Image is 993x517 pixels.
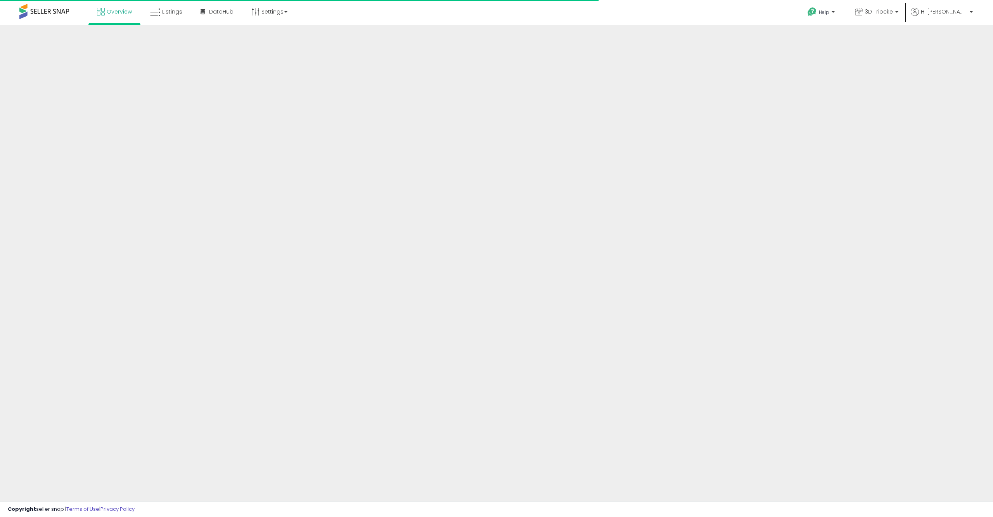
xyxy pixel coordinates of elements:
a: Hi [PERSON_NAME] [911,8,973,25]
span: Overview [107,8,132,16]
i: Get Help [807,7,817,17]
span: Hi [PERSON_NAME] [921,8,967,16]
span: 3D Tripcke [865,8,893,16]
span: Help [819,9,829,16]
a: Help [801,1,842,25]
span: DataHub [209,8,234,16]
span: Listings [162,8,182,16]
